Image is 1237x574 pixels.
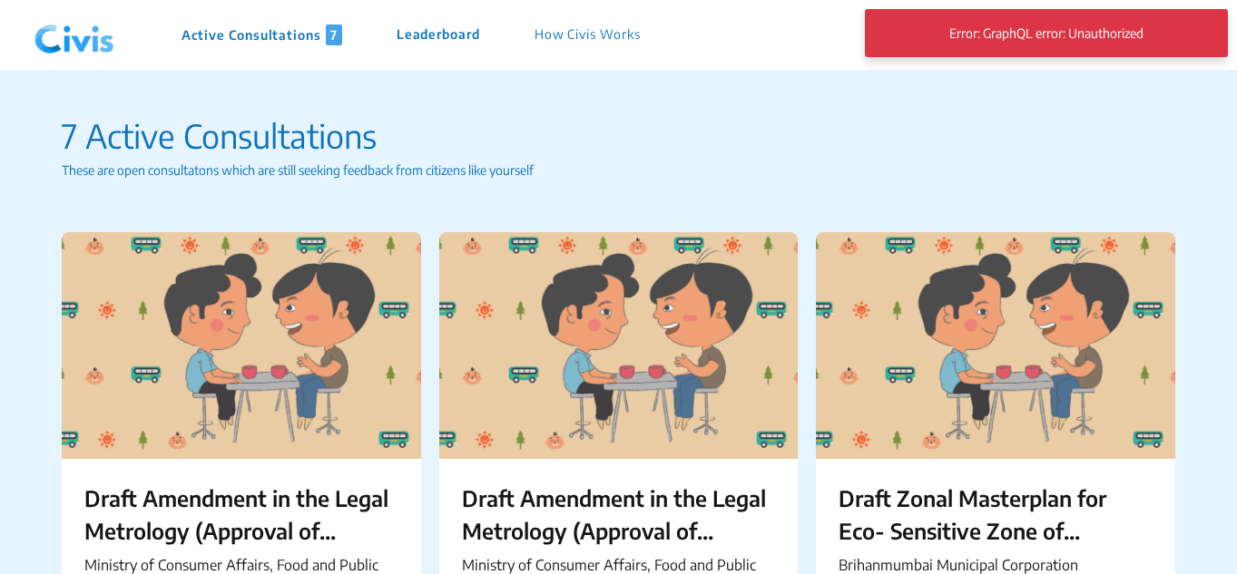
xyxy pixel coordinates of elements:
p: Error: GraphQL error: Unauthorized [888,16,1205,50]
p: 7 Active Consultations [62,112,1175,161]
p: Leaderboard [397,24,480,45]
p: Draft Amendment in the Legal Metrology (Approval of Models) Rules, 2011 [462,482,776,547]
p: These are open consultatons which are still seeking feedback from citizens like yourself [62,161,1175,180]
p: How Civis Works [535,24,641,45]
p: Draft Amendment in the Legal Metrology (Approval of Models) Rules, 2011 [84,482,398,547]
span: 7 [326,24,342,45]
p: Active Consultations [182,24,342,45]
img: navlogo.png [27,8,122,63]
p: Draft Zonal Masterplan for Eco- Sensitive Zone of [PERSON_NAME][GEOGRAPHIC_DATA] [839,482,1153,547]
